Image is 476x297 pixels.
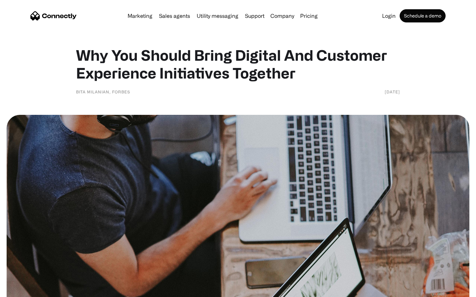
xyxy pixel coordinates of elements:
[125,13,155,18] a: Marketing
[7,285,40,295] aside: Language selected: English
[76,46,400,82] h1: Why You Should Bring Digital And Customer Experience Initiatives Together
[242,13,267,18] a: Support
[194,13,241,18] a: Utility messaging
[400,9,446,22] a: Schedule a demo
[13,285,40,295] ul: Language list
[297,13,320,18] a: Pricing
[270,11,294,20] div: Company
[76,88,130,95] div: Bita Milanian, Forbes
[379,13,398,18] a: Login
[156,13,193,18] a: Sales agents
[385,88,400,95] div: [DATE]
